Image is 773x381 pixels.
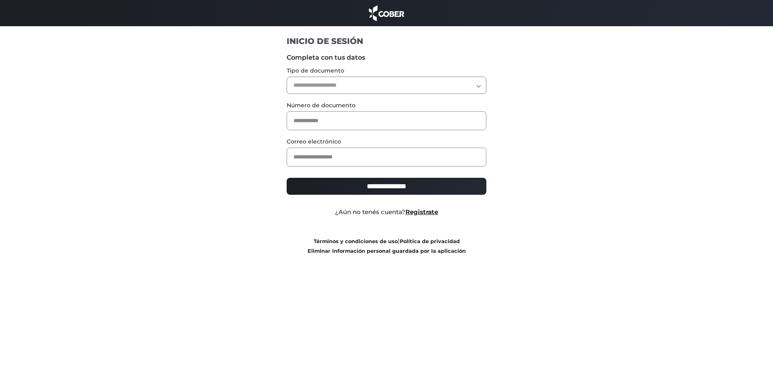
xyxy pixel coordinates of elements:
h1: INICIO DE SESIÓN [287,36,487,46]
div: | [281,236,493,256]
a: Registrate [405,208,438,216]
label: Número de documento [287,101,487,110]
label: Correo electrónico [287,137,487,146]
img: cober_marca.png [367,4,406,22]
label: Completa con tus datos [287,53,487,62]
div: ¿Aún no tenés cuenta? [281,208,493,217]
label: Tipo de documento [287,67,487,75]
a: Política de privacidad [400,238,460,244]
a: Términos y condiciones de uso [314,238,398,244]
a: Eliminar información personal guardada por la aplicación [308,248,466,254]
